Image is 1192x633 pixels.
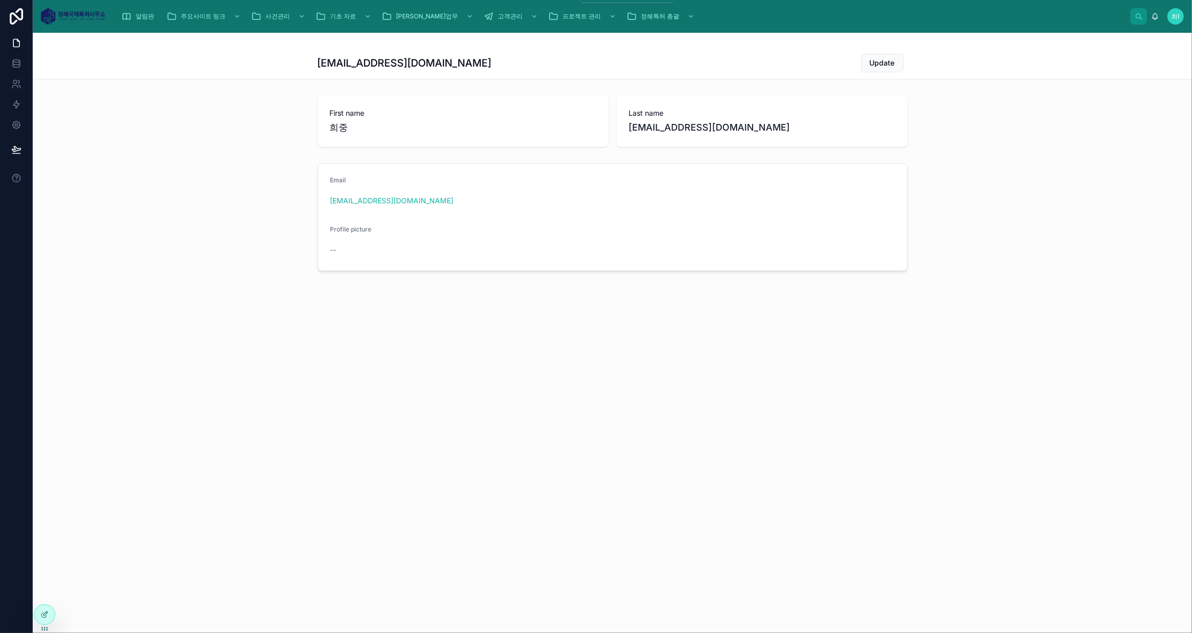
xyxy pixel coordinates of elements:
span: 희중 [330,120,596,135]
span: 주요사이트 링크 [181,12,225,20]
span: Profile picture [330,225,372,233]
a: 사건관리 [248,7,310,26]
a: [PERSON_NAME]업무 [379,7,478,26]
h1: [EMAIL_ADDRESS][DOMAIN_NAME] [318,56,492,70]
span: [PERSON_NAME]업무 [396,12,458,20]
span: 정혜특허 총괄 [641,12,679,20]
span: 알림판 [136,12,154,20]
span: Last name [629,108,895,118]
span: First name [330,108,596,118]
img: App logo [41,8,105,25]
span: Update [870,58,895,68]
div: scrollable content [113,5,1131,28]
span: Email [330,176,346,184]
button: Update [861,54,904,72]
a: 알림판 [118,7,161,26]
span: 프로젝트 관리 [562,12,601,20]
a: 주요사이트 링크 [163,7,246,26]
span: 희i [1172,12,1180,20]
a: [EMAIL_ADDRESS][DOMAIN_NAME] [330,196,454,206]
a: 고객관리 [480,7,543,26]
a: 프로젝트 관리 [545,7,621,26]
span: 기초 자료 [330,12,356,20]
a: 정혜특허 총괄 [623,7,700,26]
span: [EMAIL_ADDRESS][DOMAIN_NAME] [629,120,895,135]
span: -- [330,245,337,255]
span: 고객관리 [498,12,522,20]
span: 사건관리 [265,12,290,20]
a: 기초 자료 [312,7,377,26]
